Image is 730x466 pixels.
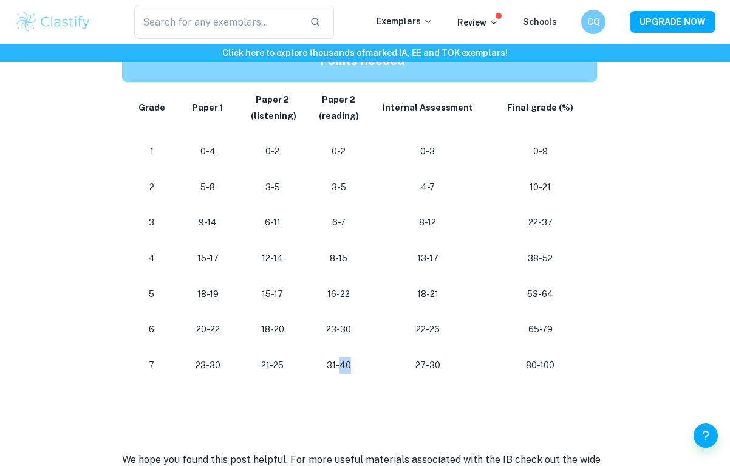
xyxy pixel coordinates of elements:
[186,214,229,231] p: 9-14
[186,286,229,303] p: 18-19
[249,357,296,374] p: 21-25
[186,143,229,160] p: 0-4
[494,250,587,267] p: 38-52
[186,321,229,338] p: 20-22
[694,423,718,448] button: Help and Feedback
[134,5,299,39] input: Search for any exemplars...
[249,286,296,303] p: 15-17
[316,286,362,303] p: 16-22
[137,250,166,267] p: 4
[249,179,296,196] p: 3-5
[381,179,474,196] p: 4-7
[316,214,362,231] p: 6-7
[494,321,587,338] p: 65-79
[494,179,587,196] p: 10-21
[316,179,362,196] p: 3-5
[630,11,715,33] button: UPGRADE NOW
[137,179,166,196] p: 2
[186,179,229,196] p: 5-8
[319,95,359,121] strong: Paper 2 (reading)
[2,46,728,60] h6: Click here to explore thousands of marked IA, EE and TOK exemplars !
[249,95,296,121] strong: Paper 2 (listening)
[316,321,362,338] p: 23-30
[494,286,587,303] p: 53-64
[137,357,166,374] p: 7
[137,214,166,231] p: 3
[137,143,166,160] p: 1
[381,321,474,338] p: 22-26
[494,357,587,374] p: 80-100
[494,214,587,231] p: 22-37
[137,286,166,303] p: 5
[457,16,499,29] p: Review
[138,103,165,112] strong: Grade
[249,250,296,267] p: 12-14
[249,214,296,231] p: 6-11
[381,214,474,231] p: 8-12
[581,10,605,34] button: CQ
[316,143,362,160] p: 0-2
[192,103,223,112] strong: Paper 1
[383,103,473,112] strong: Internal Assessment
[137,321,166,338] p: 6
[587,15,601,29] h6: CQ
[316,250,362,267] p: 8-15
[381,286,474,303] p: 18-21
[15,10,92,34] img: Clastify logo
[186,357,229,374] p: 23-30
[381,357,474,374] p: 27-30
[507,103,573,112] strong: Final grade (%)
[523,17,557,27] a: Schools
[381,143,474,160] p: 0-3
[494,143,587,160] p: 0-9
[249,321,296,338] p: 18-20
[381,250,474,267] p: 13-17
[186,250,229,267] p: 15-17
[377,15,433,28] p: Exemplars
[249,143,296,160] p: 0-2
[316,357,362,374] p: 31-40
